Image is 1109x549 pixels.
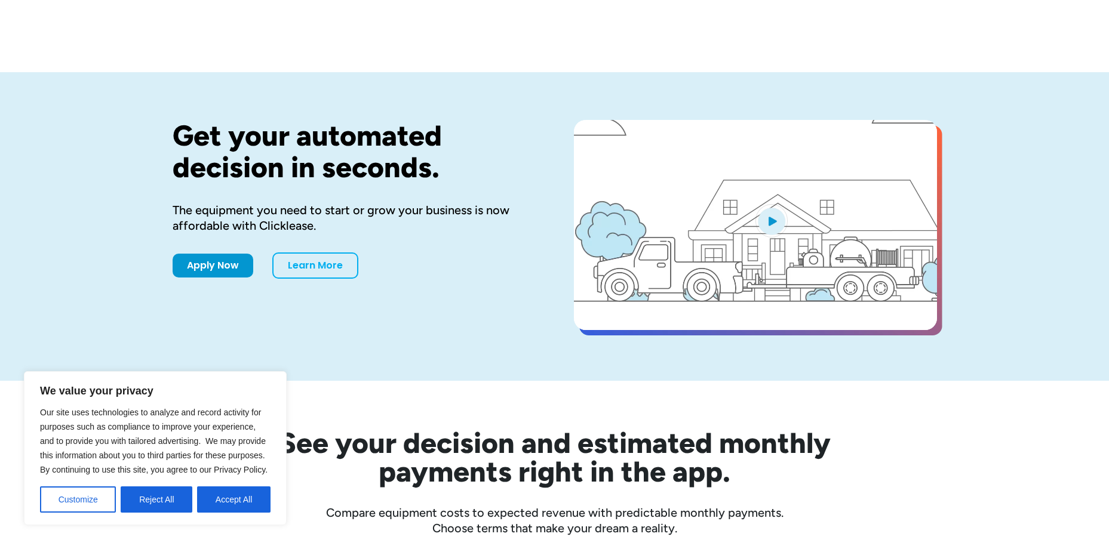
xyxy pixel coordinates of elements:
[40,384,271,398] p: We value your privacy
[24,371,287,525] div: We value your privacy
[173,505,937,536] div: Compare equipment costs to expected revenue with predictable monthly payments. Choose terms that ...
[40,408,268,474] span: Our site uses technologies to analyze and record activity for purposes such as compliance to impr...
[173,254,253,277] a: Apply Now
[173,202,536,233] div: The equipment you need to start or grow your business is now affordable with Clicklease.
[272,252,358,279] a: Learn More
[220,428,889,486] h2: See your decision and estimated monthly payments right in the app.
[197,486,271,513] button: Accept All
[121,486,192,513] button: Reject All
[574,120,937,330] a: open lightbox
[755,204,788,238] img: Blue play button logo on a light blue circular background
[173,120,536,183] h1: Get your automated decision in seconds.
[40,486,116,513] button: Customize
